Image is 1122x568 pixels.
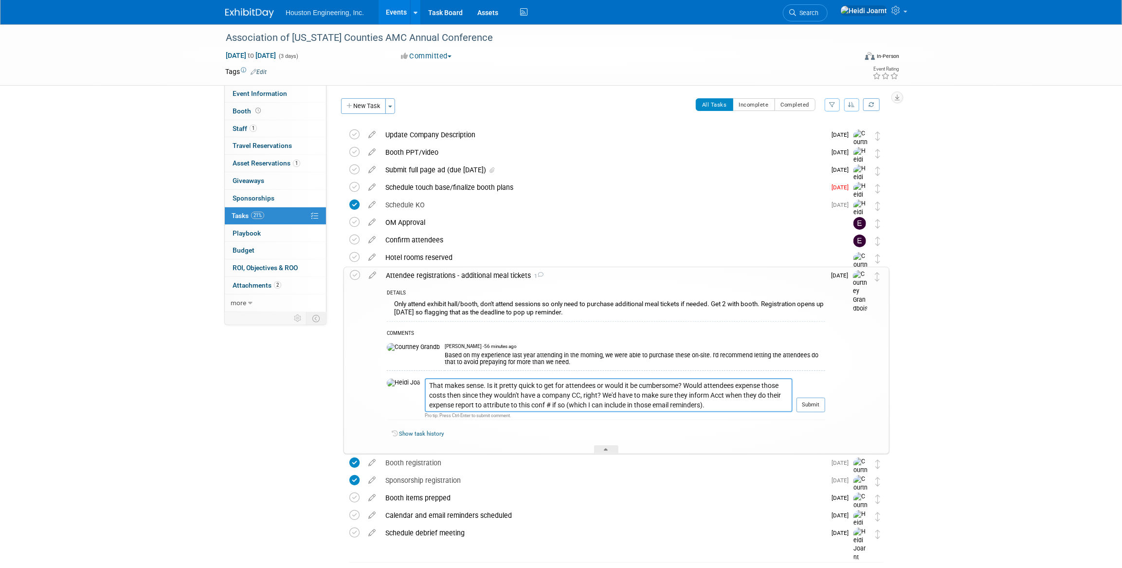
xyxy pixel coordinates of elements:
span: [DATE] [831,272,853,279]
div: Schedule touch base/finalize booth plans [380,179,826,196]
a: Budget [225,242,326,259]
i: Move task [875,219,880,228]
span: [DATE] [832,512,853,519]
a: edit [363,529,380,537]
span: Booth not reserved yet [253,107,263,114]
img: Heidi Joarnt [853,147,868,182]
div: Sponsorship registration [380,472,826,489]
i: Move task [875,530,880,539]
div: In-Person [876,53,899,60]
td: Personalize Event Tab Strip [290,312,307,325]
div: Event Format [799,51,899,65]
a: edit [363,253,380,262]
img: ExhibitDay [225,8,274,18]
div: DETAILS [387,290,825,298]
div: Attendee registrations - additional meal tickets [381,267,825,284]
div: Schedule KO [380,197,826,213]
img: Courtney Grandbois [853,458,868,500]
a: edit [363,130,380,139]
span: [DATE] [832,477,853,484]
span: [DATE] [832,530,853,536]
div: Schedule debrief meeting [380,525,826,541]
img: Heidi Joarnt [853,528,868,562]
span: Attachments [233,281,281,289]
span: to [246,52,255,59]
i: Move task [875,237,880,246]
span: Budget [233,246,254,254]
a: Event Information [225,85,326,102]
a: edit [363,494,380,502]
span: Houston Engineering, Inc. [286,9,364,17]
div: Hotel rooms reserved [380,249,834,266]
img: Courtney Grandbois [853,252,868,295]
a: edit [363,218,380,227]
a: edit [363,183,380,192]
a: Giveaways [225,172,326,189]
span: [DATE] [DATE] [225,51,276,60]
img: erik hove [853,235,866,247]
div: Calendar and email reminders scheduled [380,507,826,524]
td: Tags [225,67,267,76]
button: Submit [796,398,825,412]
a: Search [783,4,828,21]
button: All Tasks [696,98,733,111]
div: Pro tip: Press Ctrl-Enter to submit comment. [425,412,793,419]
div: Only attend exhibit hall/booth, don't attend sessions so only need to purchase additional meal ti... [387,298,825,321]
div: Event Rating [872,67,899,72]
span: Asset Reservations [233,159,300,167]
div: Booth items prepped [380,490,826,506]
a: Staff1 [225,120,326,137]
a: Playbook [225,225,326,242]
a: Travel Reservations [225,137,326,154]
span: 1 [531,273,543,279]
img: Heidi Joarnt [853,182,868,217]
img: Heidi Joarnt [840,5,887,16]
a: Show task history [399,430,444,437]
div: Submit full page ad (due [DATE]) [380,162,826,178]
i: Move task [875,131,880,141]
div: Confirm attendees [380,232,834,248]
td: Toggle Event Tabs [307,312,326,325]
i: Move task [875,166,880,176]
img: Courtney Grandbois [853,475,868,518]
span: 21% [251,212,264,219]
span: Giveaways [233,177,264,184]
i: Move task [875,459,880,469]
a: edit [363,476,380,485]
a: Asset Reservations1 [225,155,326,172]
a: edit [363,148,380,157]
span: 1 [293,160,300,167]
a: edit [363,236,380,244]
span: [DATE] [832,149,853,156]
span: 1 [250,125,257,132]
div: OM Approval [380,214,834,231]
img: Courtney Grandbois [387,343,440,352]
span: Playbook [233,229,261,237]
span: 2 [274,281,281,289]
a: edit [363,201,380,209]
span: ROI, Objectives & ROO [233,264,298,272]
img: Courtney Grandbois [853,493,868,535]
button: Committed [398,51,455,61]
span: Staff [233,125,257,132]
img: Heidi Joarnt [387,379,420,387]
img: Courtney Grandbois [853,129,868,172]
a: edit [363,165,380,174]
button: Completed [775,98,816,111]
span: [DATE] [832,131,853,138]
span: more [231,299,246,307]
i: Move task [875,512,880,521]
a: Sponsorships [225,190,326,207]
i: Move task [875,477,880,486]
img: Courtney Grandbois [853,270,868,313]
div: Association of [US_STATE] Counties AMC Annual Conference [222,29,842,47]
i: Move task [875,254,880,263]
span: Booth [233,107,263,115]
a: Booth [225,103,326,120]
img: Heidi Joarnt [853,165,868,199]
a: edit [363,458,380,467]
div: Booth registration [380,455,826,471]
i: Move task [875,202,880,211]
span: [DATE] [832,202,853,208]
i: Move task [875,272,880,281]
